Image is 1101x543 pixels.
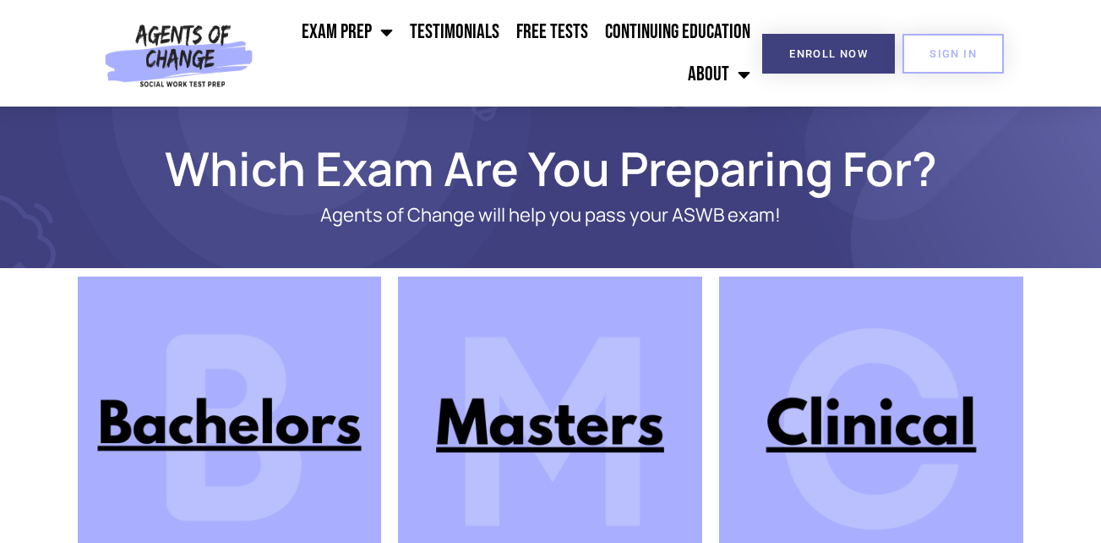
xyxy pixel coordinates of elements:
[401,11,508,53] a: Testimonials
[508,11,597,53] a: Free Tests
[260,11,759,96] nav: Menu
[789,48,868,59] span: Enroll Now
[69,149,1033,188] h1: Which Exam Are You Preparing For?
[293,11,401,53] a: Exam Prep
[929,48,977,59] span: SIGN IN
[597,11,759,53] a: Continuing Education
[762,34,895,74] a: Enroll Now
[679,53,759,96] a: About
[902,34,1004,74] a: SIGN IN
[137,205,965,226] p: Agents of Change will help you pass your ASWB exam!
